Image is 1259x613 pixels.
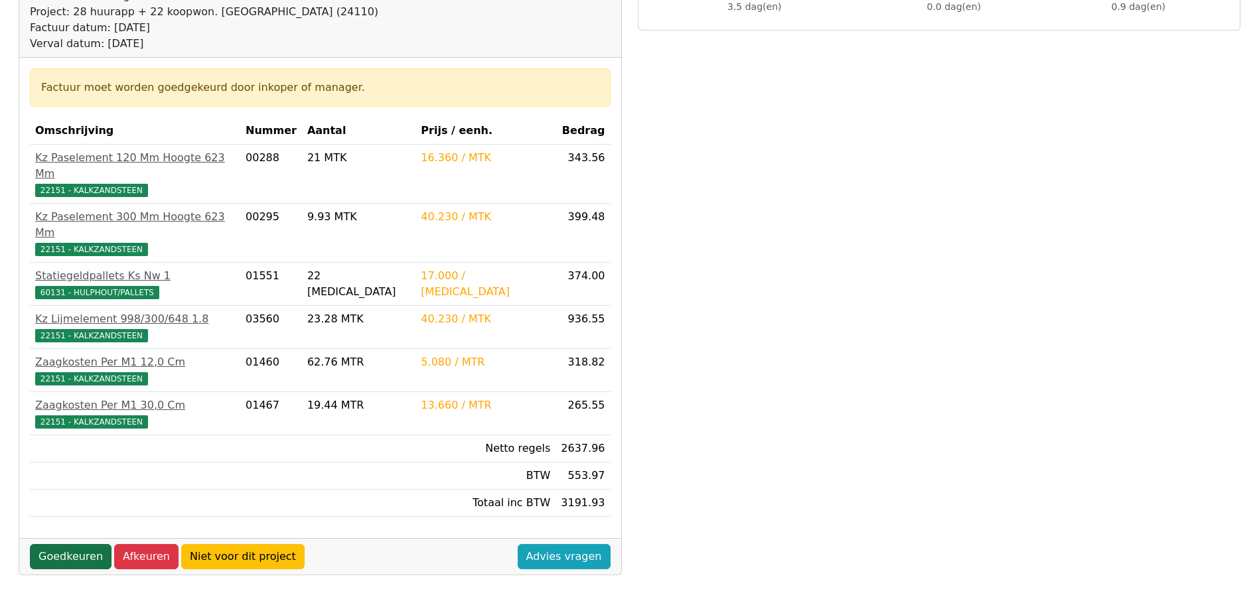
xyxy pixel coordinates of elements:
div: 17.000 / [MEDICAL_DATA] [421,268,550,300]
a: Kz Lijmelement 998/300/648 1.822151 - KALKZANDSTEEN [35,311,235,343]
div: Zaagkosten Per M1 30,0 Cm [35,397,235,413]
span: 22151 - KALKZANDSTEEN [35,243,148,256]
div: Factuur datum: [DATE] [30,20,378,36]
div: 22 [MEDICAL_DATA] [307,268,410,300]
th: Nummer [240,117,302,145]
td: BTW [415,462,555,490]
div: Kz Paselement 300 Mm Hoogte 623 Mm [35,209,235,241]
a: Kz Paselement 120 Mm Hoogte 623 Mm22151 - KALKZANDSTEEN [35,150,235,198]
td: 01551 [240,263,302,306]
span: 22151 - KALKZANDSTEEN [35,415,148,429]
span: 3.5 dag(en) [727,1,781,12]
td: Netto regels [415,435,555,462]
th: Omschrijving [30,117,240,145]
div: 62.76 MTR [307,354,410,370]
a: Advies vragen [518,544,611,569]
td: 318.82 [555,349,610,392]
td: 374.00 [555,263,610,306]
div: 40.230 / MTK [421,209,550,225]
a: Goedkeuren [30,544,111,569]
div: Factuur moet worden goedgekeurd door inkoper of manager. [41,80,599,96]
div: 16.360 / MTK [421,150,550,166]
div: 40.230 / MTK [421,311,550,327]
td: 2637.96 [555,435,610,462]
a: Kz Paselement 300 Mm Hoogte 623 Mm22151 - KALKZANDSTEEN [35,209,235,257]
td: 553.97 [555,462,610,490]
th: Aantal [302,117,415,145]
a: Niet voor dit project [181,544,305,569]
td: 00288 [240,145,302,204]
td: 03560 [240,306,302,349]
th: Prijs / eenh. [415,117,555,145]
div: Zaagkosten Per M1 12,0 Cm [35,354,235,370]
div: 9.93 MTK [307,209,410,225]
td: 00295 [240,204,302,263]
div: 19.44 MTR [307,397,410,413]
span: 60131 - HULPHOUT/PALLETS [35,286,159,299]
a: Zaagkosten Per M1 12,0 Cm22151 - KALKZANDSTEEN [35,354,235,386]
a: Afkeuren [114,544,179,569]
div: Kz Lijmelement 998/300/648 1.8 [35,311,235,327]
div: 13.660 / MTR [421,397,550,413]
div: Kz Paselement 120 Mm Hoogte 623 Mm [35,150,235,182]
td: 3191.93 [555,490,610,517]
div: 23.28 MTK [307,311,410,327]
td: 01460 [240,349,302,392]
span: 0.0 dag(en) [927,1,981,12]
span: 0.9 dag(en) [1112,1,1165,12]
td: 265.55 [555,392,610,435]
a: Statiegeldpallets Ks Nw 160131 - HULPHOUT/PALLETS [35,268,235,300]
span: 22151 - KALKZANDSTEEN [35,184,148,197]
div: Statiegeldpallets Ks Nw 1 [35,268,235,284]
div: Verval datum: [DATE] [30,36,378,52]
td: Totaal inc BTW [415,490,555,517]
span: 22151 - KALKZANDSTEEN [35,372,148,385]
div: 21 MTK [307,150,410,166]
div: Project: 28 huurapp + 22 koopwon. [GEOGRAPHIC_DATA] (24110) [30,4,378,20]
td: 343.56 [555,145,610,204]
div: 5.080 / MTR [421,354,550,370]
td: 936.55 [555,306,610,349]
td: 399.48 [555,204,610,263]
th: Bedrag [555,117,610,145]
span: 22151 - KALKZANDSTEEN [35,329,148,342]
a: Zaagkosten Per M1 30,0 Cm22151 - KALKZANDSTEEN [35,397,235,429]
td: 01467 [240,392,302,435]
